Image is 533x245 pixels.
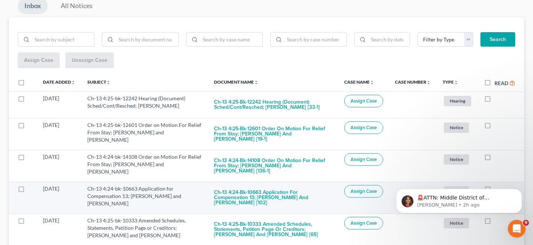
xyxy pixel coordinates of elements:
[81,150,208,182] td: Ch-13 4:24-bk-14108 Order on Motion For Relief From Stay; [PERSON_NAME] and [PERSON_NAME]
[508,220,526,238] iframe: Intercom live chat
[344,185,383,198] button: Assign Case
[444,96,471,106] span: Hearing
[351,220,377,226] span: Assign Case
[214,185,332,210] button: Ch-13 4:24-bk-10663 Application for Compensation 13; [PERSON_NAME] and [PERSON_NAME] [102]
[368,33,410,47] input: Search by date
[395,79,431,85] a: Case Numberunfold_more
[351,157,377,162] span: Assign Case
[214,153,332,178] button: Ch-13 4:24-bk-14108 Order on Motion For Relief From Stay; [PERSON_NAME] and [PERSON_NAME] [136-1]
[523,220,529,226] span: 9
[443,79,458,85] a: Typeunfold_more
[351,98,377,104] span: Assign Case
[454,80,458,85] i: unfold_more
[106,80,111,85] i: unfold_more
[71,80,76,85] i: unfold_more
[87,79,111,85] a: Subjectunfold_more
[344,153,383,166] button: Assign Case
[351,125,377,131] span: Assign Case
[351,188,377,194] span: Assign Case
[116,33,178,47] input: Search by document name
[214,121,332,147] button: Ch-13 4:25-bk-12601 Order on Motion For Relief From Stay; [PERSON_NAME] and [PERSON_NAME] [19-1]
[214,79,258,85] a: Document Nameunfold_more
[37,91,81,118] td: [DATE]
[344,79,374,85] a: Case Nameunfold_more
[344,95,383,107] button: Assign Case
[200,33,262,47] input: Search by case name
[370,80,374,85] i: unfold_more
[32,33,94,47] input: Search by subject
[37,150,81,182] td: [DATE]
[443,153,472,165] a: Notice
[444,154,469,164] span: Notice
[37,118,81,150] td: [DATE]
[214,217,332,242] button: Ch-13 4:25-bk-10333 Amended Schedules, Statements, Petition Page or Creditors; [PERSON_NAME] and ...
[37,182,81,214] td: [DATE]
[214,95,332,115] button: Ch-13 4:25-bk-12242 Hearing (Document) Sched/Cont/Resched; [PERSON_NAME] [33-1]
[344,217,383,229] button: Assign Case
[426,80,431,85] i: unfold_more
[43,79,76,85] a: Date Addedunfold_more
[385,173,533,225] iframe: Intercom notifications message
[443,95,472,107] a: Hearing
[254,80,258,85] i: unfold_more
[81,118,208,150] td: Ch-13 4:25-bk-12601 Order on Motion For Relief From Stay; [PERSON_NAME] and [PERSON_NAME]
[344,121,383,134] button: Assign Case
[81,91,208,118] td: Ch-13 4:25-bk-12242 Hearing (Document) Sched/Cont/Resched; [PERSON_NAME]
[444,123,469,132] span: Notice
[81,182,208,214] td: Ch-13 4:24-bk-10663 Application for Compensation 13; [PERSON_NAME] and [PERSON_NAME]
[284,33,346,47] input: Search by case number
[443,121,472,134] a: Notice
[480,32,515,47] button: Search
[495,79,508,87] label: Read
